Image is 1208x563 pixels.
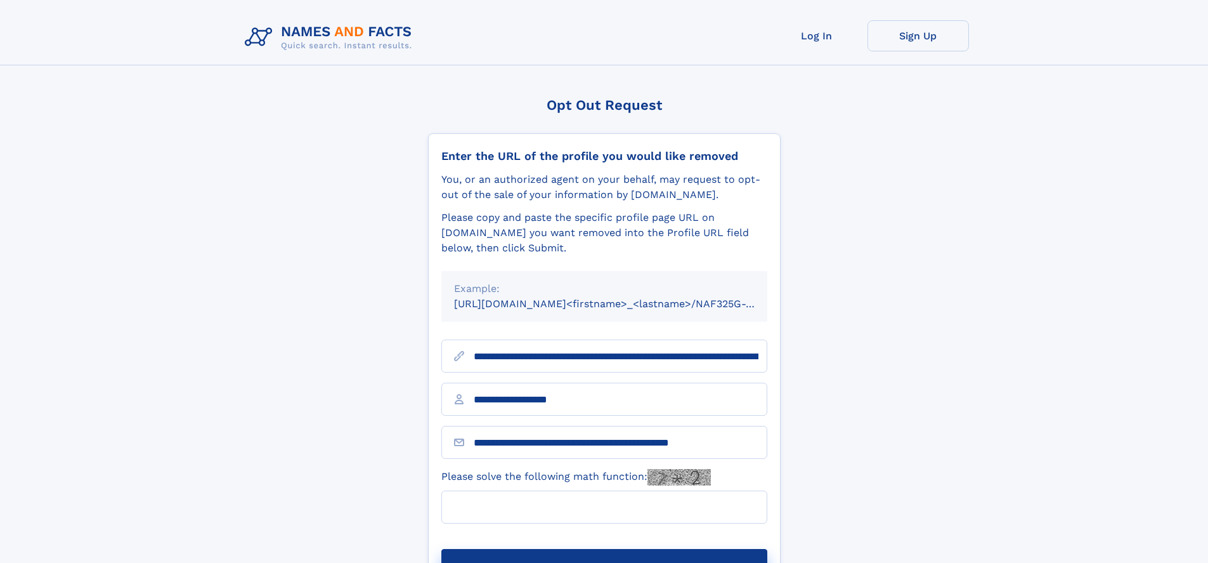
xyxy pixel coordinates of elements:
[454,281,755,296] div: Example:
[441,172,767,202] div: You, or an authorized agent on your behalf, may request to opt-out of the sale of your informatio...
[766,20,867,51] a: Log In
[441,469,711,486] label: Please solve the following math function:
[867,20,969,51] a: Sign Up
[240,20,422,55] img: Logo Names and Facts
[428,97,781,113] div: Opt Out Request
[454,298,791,310] small: [URL][DOMAIN_NAME]<firstname>_<lastname>/NAF325G-xxxxxxxx
[441,210,767,256] div: Please copy and paste the specific profile page URL on [DOMAIN_NAME] you want removed into the Pr...
[441,149,767,163] div: Enter the URL of the profile you would like removed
